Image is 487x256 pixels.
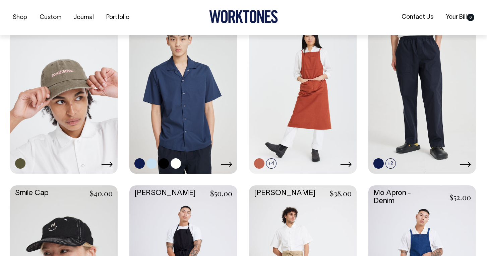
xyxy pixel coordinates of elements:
[467,14,474,21] span: 0
[385,158,396,169] span: +2
[10,12,30,23] a: Shop
[443,12,477,23] a: Your Bill0
[104,12,132,23] a: Portfolio
[266,158,277,169] span: +4
[71,12,97,23] a: Journal
[37,12,64,23] a: Custom
[399,12,436,23] a: Contact Us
